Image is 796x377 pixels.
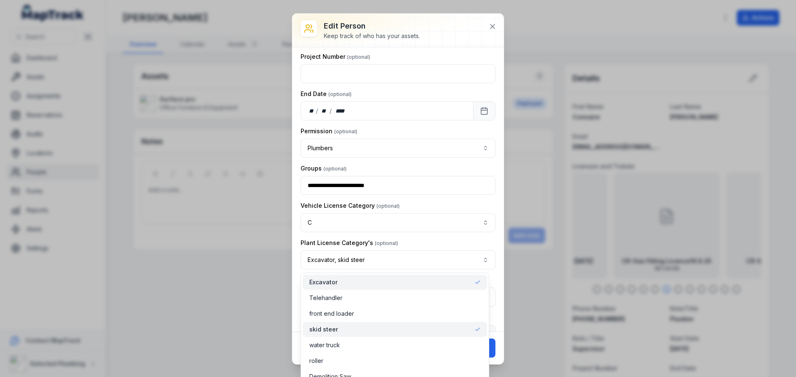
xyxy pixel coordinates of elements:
[301,250,495,269] button: Excavator, skid steer
[309,325,338,334] span: skid steer
[309,294,342,302] span: Telehandler
[309,278,337,286] span: Excavator
[309,357,323,365] span: roller
[309,341,340,349] span: water truck
[309,310,354,318] span: front end loader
